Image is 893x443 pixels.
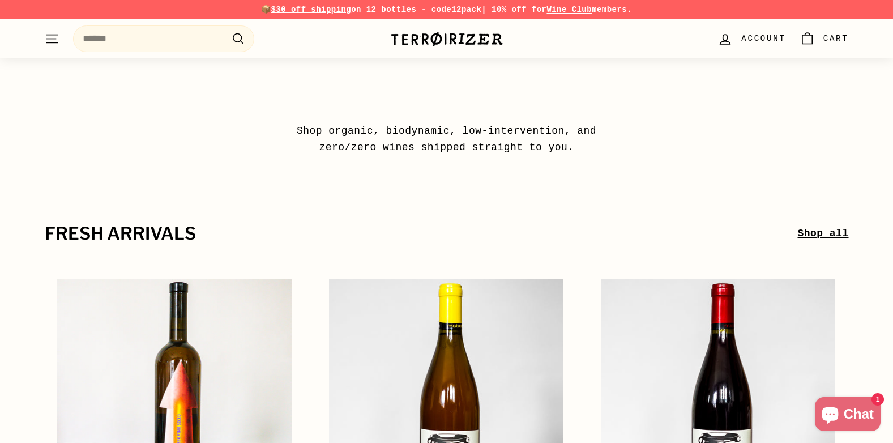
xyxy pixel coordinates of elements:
h2: fresh arrivals [45,224,798,244]
p: Shop organic, biodynamic, low-intervention, and zero/zero wines shipped straight to you. [271,123,622,156]
strong: 12pack [451,5,481,14]
span: $30 off shipping [271,5,352,14]
p: 📦 on 12 bottles - code | 10% off for members. [45,3,849,16]
a: Cart [793,22,856,56]
a: Wine Club [546,5,592,14]
a: Account [711,22,792,56]
inbox-online-store-chat: Shopify online store chat [811,397,884,434]
a: Shop all [797,225,848,242]
span: Account [741,32,785,45]
span: Cart [823,32,849,45]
